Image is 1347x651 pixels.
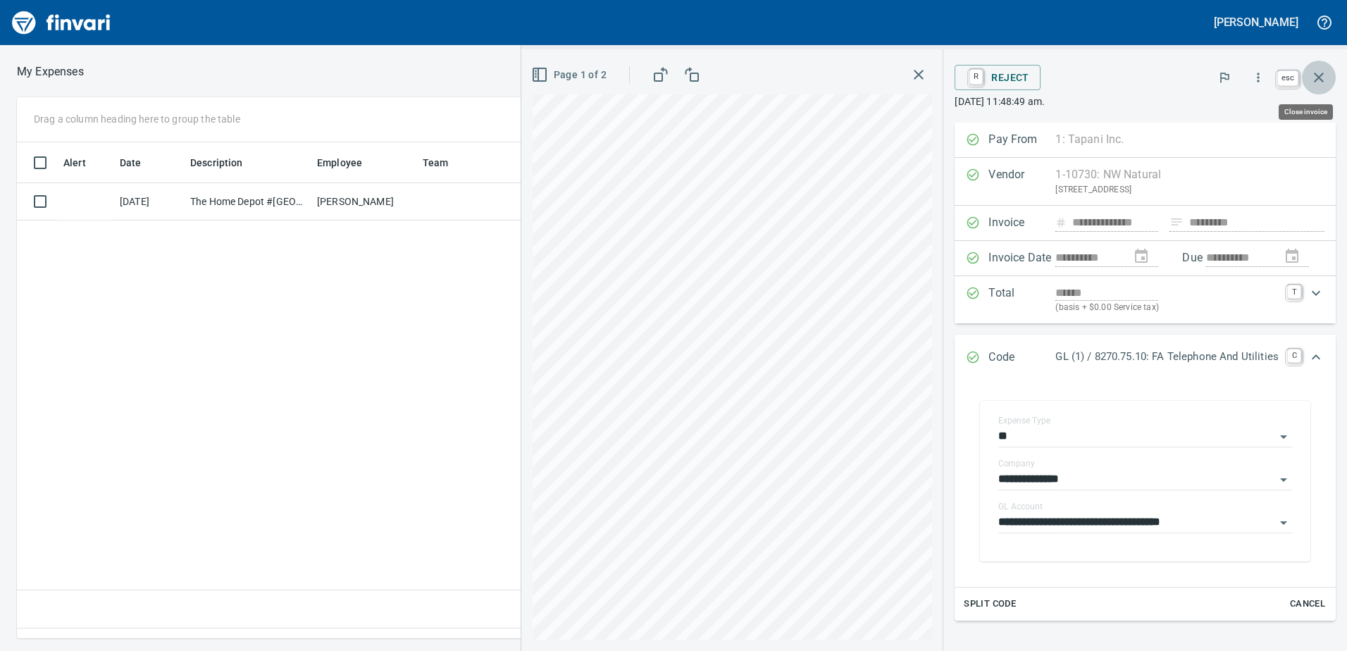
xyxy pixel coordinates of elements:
span: Cancel [1289,596,1327,612]
div: Expand [955,276,1336,323]
h5: [PERSON_NAME] [1214,15,1298,30]
a: R [969,69,983,85]
span: Description [190,154,261,171]
span: Page 1 of 2 [534,66,607,84]
div: Expand [955,335,1336,381]
button: Cancel [1285,593,1330,615]
span: Team [423,154,449,171]
p: GL (1) / 8270.75.10: FA Telephone And Utilities [1055,349,1279,365]
span: Employee [317,154,362,171]
button: RReject [955,65,1040,90]
button: Flag [1209,62,1240,93]
span: Reject [966,66,1029,89]
p: Total [988,285,1055,315]
a: esc [1277,70,1298,86]
button: [PERSON_NAME] [1210,11,1302,33]
td: [PERSON_NAME] [311,183,417,221]
span: Alert [63,154,104,171]
span: Alert [63,154,86,171]
p: [DATE] 11:48:49 am. [955,94,1336,108]
a: T [1287,285,1301,299]
span: Team [423,154,467,171]
a: C [1287,349,1301,363]
span: Split Code [964,596,1016,612]
span: Date [120,154,160,171]
td: [DATE] [114,183,185,221]
span: Description [190,154,243,171]
button: Open [1274,470,1293,490]
td: The Home Depot #[GEOGRAPHIC_DATA] [185,183,311,221]
span: Employee [317,154,380,171]
button: Open [1274,513,1293,533]
label: Company [998,459,1035,468]
p: My Expenses [17,63,84,80]
p: Code [988,349,1055,367]
nav: breadcrumb [17,63,84,80]
label: GL Account [998,502,1043,511]
p: Drag a column heading here to group the table [34,112,240,126]
button: Open [1274,427,1293,447]
button: Page 1 of 2 [528,62,612,88]
label: Expense Type [998,416,1050,425]
div: Expand [955,381,1336,621]
img: Finvari [8,6,114,39]
p: (basis + $0.00 Service tax) [1055,301,1279,315]
button: Split Code [960,593,1019,615]
span: Date [120,154,142,171]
